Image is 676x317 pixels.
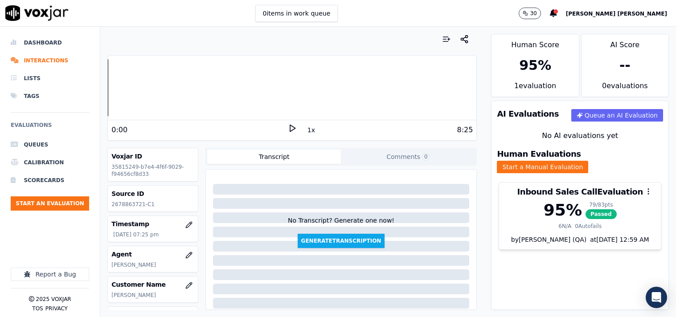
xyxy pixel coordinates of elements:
[111,152,194,161] h3: Voxjar ID
[111,219,194,228] h3: Timestamp
[586,201,617,208] div: 79 / 83 pts
[586,209,617,219] span: Passed
[111,292,194,299] p: [PERSON_NAME]
[298,234,385,248] button: GenerateTranscription
[646,287,667,308] div: Open Intercom Messenger
[113,231,194,238] p: [DATE] 07:25 pm
[566,8,676,19] button: [PERSON_NAME] [PERSON_NAME]
[499,130,661,141] div: No AI evaluations yet
[111,250,194,259] h3: Agent
[530,10,537,17] p: 30
[288,216,394,234] div: No Transcript? Generate one now!
[558,223,571,230] div: 6 N/A
[571,109,663,122] button: Queue an AI Evaluation
[575,223,602,230] div: 0 Autofails
[457,125,473,135] div: 8:25
[36,296,71,303] p: 2025 Voxjar
[519,8,549,19] button: 30
[111,163,194,178] p: 35815249-b7e4-4f6f-9029-f94656cf8d33
[11,34,89,52] a: Dashboard
[111,280,194,289] h3: Customer Name
[255,5,338,22] button: 0items in work queue
[111,261,194,268] p: [PERSON_NAME]
[11,120,89,136] h6: Evaluations
[32,305,43,312] button: TOS
[341,150,475,164] button: Comments
[11,87,89,105] a: Tags
[5,5,69,21] img: voxjar logo
[111,189,194,198] h3: Source ID
[586,235,649,244] div: at [DATE] 12:59 AM
[111,125,127,135] div: 0:00
[492,34,578,50] div: Human Score
[497,150,581,158] h3: Human Evaluations
[619,57,631,73] div: --
[422,153,430,161] span: 0
[582,34,668,50] div: AI Score
[111,201,194,208] p: 2678863721-C1
[492,81,578,97] div: 1 evaluation
[497,110,559,118] h3: AI Evaluations
[45,305,68,312] button: Privacy
[11,136,89,154] a: Queues
[11,268,89,281] button: Report a Bug
[306,124,317,136] button: 1x
[207,150,341,164] button: Transcript
[11,52,89,69] a: Interactions
[11,196,89,211] button: Start an Evaluation
[544,201,582,219] div: 95 %
[499,235,661,249] div: by [PERSON_NAME] (QA)
[11,69,89,87] a: Lists
[519,57,551,73] div: 95 %
[566,11,667,17] span: [PERSON_NAME] [PERSON_NAME]
[11,171,89,189] a: Scorecards
[582,81,668,97] div: 0 evaluation s
[11,154,89,171] a: Calibration
[497,161,588,173] button: Start a Manual Evaluation
[519,8,541,19] button: 30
